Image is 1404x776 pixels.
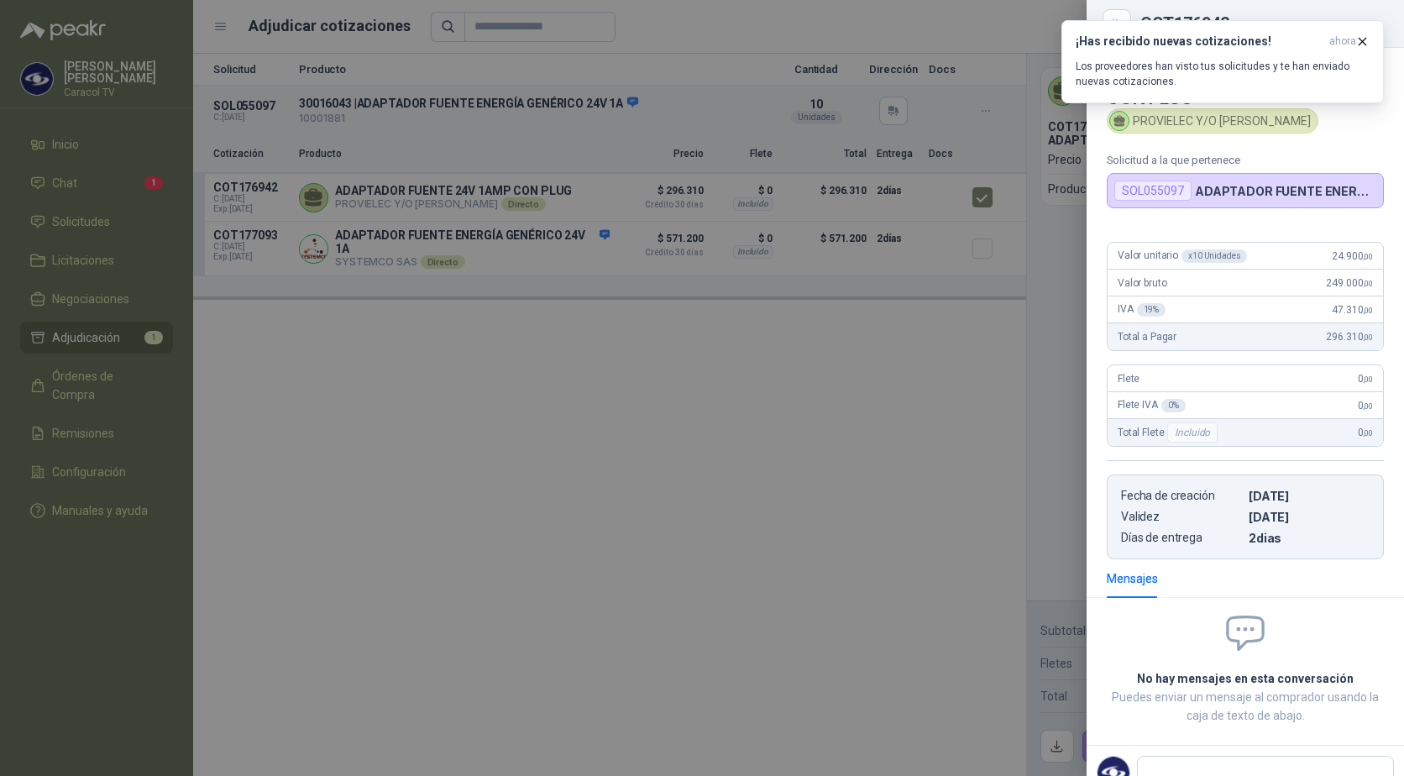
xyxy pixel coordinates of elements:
span: IVA [1118,303,1166,317]
span: ,00 [1363,306,1373,315]
span: ,00 [1363,252,1373,261]
span: 0 [1358,427,1373,438]
p: Fecha de creación [1121,489,1242,503]
button: Close [1107,13,1127,34]
button: ¡Has recibido nuevas cotizaciones!ahora Los proveedores han visto tus solicitudes y te han enviad... [1061,20,1384,103]
span: Total a Pagar [1118,331,1176,343]
h3: ¡Has recibido nuevas cotizaciones! [1076,34,1323,49]
p: Solicitud a la que pertenece [1107,154,1384,166]
span: Valor bruto [1118,277,1166,289]
div: Mensajes [1107,569,1158,588]
p: Los proveedores han visto tus solicitudes y te han enviado nuevas cotizaciones. [1076,59,1370,89]
span: ,00 [1363,401,1373,411]
p: Días de entrega [1121,531,1242,545]
div: PROVIELEC Y/O [PERSON_NAME] [1107,108,1318,134]
span: 296.310 [1326,331,1373,343]
span: 0 [1358,400,1373,412]
div: COT176942 [1140,15,1384,32]
div: x 10 Unidades [1181,249,1247,263]
span: 0 [1358,373,1373,385]
span: ,00 [1363,279,1373,288]
span: ,00 [1363,428,1373,438]
span: 47.310 [1332,304,1373,316]
span: Flete [1118,373,1139,385]
span: ,00 [1363,333,1373,342]
span: Flete IVA [1118,399,1186,412]
span: 24.900 [1332,250,1373,262]
div: SOL055097 [1114,181,1192,201]
div: 0 % [1161,399,1186,412]
p: Puedes enviar un mensaje al comprador usando la caja de texto de abajo. [1107,688,1384,725]
p: [DATE] [1249,510,1370,524]
p: Validez [1121,510,1242,524]
span: Valor unitario [1118,249,1247,263]
h2: No hay mensajes en esta conversación [1107,669,1384,688]
span: ,00 [1363,375,1373,384]
p: 2 dias [1249,531,1370,545]
span: ahora [1329,34,1356,49]
span: 249.000 [1326,277,1373,289]
p: [DATE] [1249,489,1370,503]
p: ADAPTADOR FUENTE ENERGÍA GENÉRICO 24V 1A [1195,184,1376,198]
div: 19 % [1137,303,1166,317]
span: Total Flete [1118,422,1221,443]
div: Incluido [1167,422,1218,443]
